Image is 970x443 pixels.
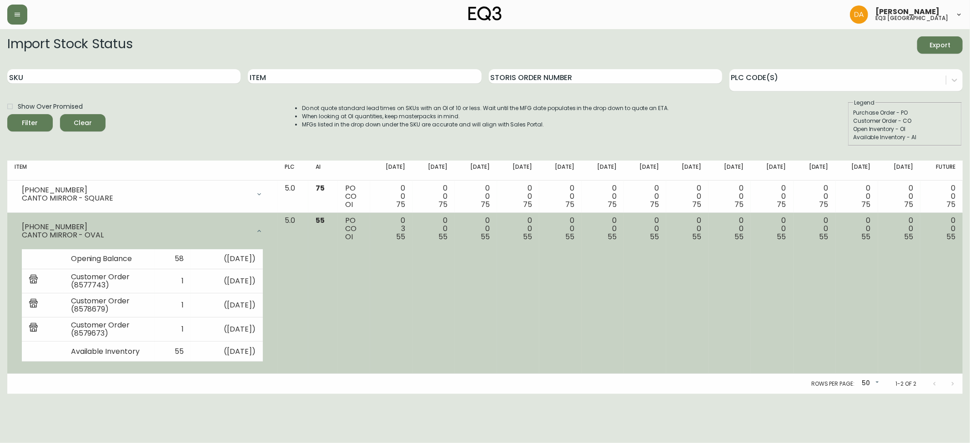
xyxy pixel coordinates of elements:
td: ( [DATE] ) [191,249,263,269]
th: [DATE] [878,161,920,181]
td: ( [DATE] ) [191,317,263,342]
td: 5.0 [277,213,308,374]
li: MFGs listed in the drop down under the SKU are accurate and will align with Sales Portal. [302,121,669,129]
td: Available Inventory [64,342,155,362]
button: Filter [7,114,53,131]
th: [DATE] [666,161,709,181]
div: 0 0 [758,184,786,209]
span: 75 [904,199,913,210]
div: PO CO [345,216,363,241]
span: 75 [396,199,405,210]
td: Opening Balance [64,249,155,269]
div: CANTO MIRROR - OVAL [22,231,250,239]
td: 1 [155,293,191,317]
div: 0 0 [716,184,744,209]
span: 75 [316,183,325,193]
td: ( [DATE] ) [191,293,263,317]
div: Purchase Order - PO [853,109,957,117]
th: [DATE] [412,161,455,181]
th: [DATE] [751,161,793,181]
span: 75 [608,199,617,210]
span: 55 [523,232,532,242]
div: 0 0 [758,216,786,241]
li: Do not quote standard lead times on SKUs with an OI of 10 or less. Wait until the MFG date popula... [302,104,669,112]
td: ( [DATE] ) [191,342,263,362]
div: 0 0 [420,184,447,209]
th: [DATE] [582,161,624,181]
span: [PERSON_NAME] [875,8,940,15]
th: [DATE] [836,161,878,181]
span: 55 [650,232,659,242]
span: 55 [946,232,955,242]
span: OI [345,232,353,242]
div: [PHONE_NUMBER] [22,223,250,231]
div: 0 0 [928,216,955,241]
div: 0 0 [547,216,574,241]
span: 55 [862,232,871,242]
img: dd1a7e8db21a0ac8adbf82b84ca05374 [850,5,868,24]
span: 75 [692,199,701,210]
th: [DATE] [624,161,666,181]
td: Customer Order (8578679) [64,293,155,317]
div: [PHONE_NUMBER]CANTO MIRROR - OVAL [15,216,270,246]
td: Customer Order (8579673) [64,317,155,342]
div: 0 0 [801,184,829,209]
td: 5.0 [277,181,308,213]
span: Export [925,40,955,51]
h2: Import Stock Status [7,36,132,54]
div: 0 0 [462,184,490,209]
span: 75 [650,199,659,210]
div: Customer Order - CO [853,117,957,125]
div: 0 0 [589,216,617,241]
th: Future [920,161,963,181]
span: 75 [565,199,574,210]
span: 75 [735,199,744,210]
div: 0 0 [928,184,955,209]
img: retail_report.svg [29,299,38,310]
th: Item [7,161,277,181]
div: 0 0 [673,216,701,241]
span: 55 [316,215,325,226]
div: CANTO MIRROR - SQUARE [22,194,250,202]
span: 75 [523,199,532,210]
div: 0 3 [377,216,405,241]
img: retail_report.svg [29,275,38,286]
div: 0 0 [504,184,532,209]
div: 0 0 [377,184,405,209]
span: 55 [692,232,701,242]
span: 55 [777,232,786,242]
td: 1 [155,317,191,342]
div: 0 0 [462,216,490,241]
span: Clear [67,117,98,129]
span: 55 [396,232,405,242]
div: [PHONE_NUMBER]CANTO MIRROR - SQUARE [15,184,270,204]
th: [DATE] [370,161,412,181]
span: 55 [481,232,490,242]
th: AI [308,161,338,181]
span: OI [345,199,353,210]
span: 55 [438,232,447,242]
div: 0 0 [843,216,871,241]
td: 55 [155,342,191,362]
div: 0 0 [631,184,659,209]
div: 0 0 [547,184,574,209]
button: Export [917,36,963,54]
div: 0 0 [843,184,871,209]
span: 55 [565,232,574,242]
div: 0 0 [420,216,447,241]
div: Open Inventory - OI [853,125,957,133]
div: 50 [858,376,881,391]
p: 1-2 of 2 [895,380,916,388]
img: retail_report.svg [29,323,38,334]
span: Show Over Promised [18,102,83,111]
li: When looking at OI quantities, keep masterpacks in mind. [302,112,669,121]
div: Available Inventory - AI [853,133,957,141]
div: 0 0 [716,216,744,241]
button: Clear [60,114,106,131]
td: 58 [155,249,191,269]
th: [DATE] [497,161,539,181]
p: Rows per page: [811,380,854,388]
div: 0 0 [504,216,532,241]
span: 55 [608,232,617,242]
div: 0 0 [885,216,913,241]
